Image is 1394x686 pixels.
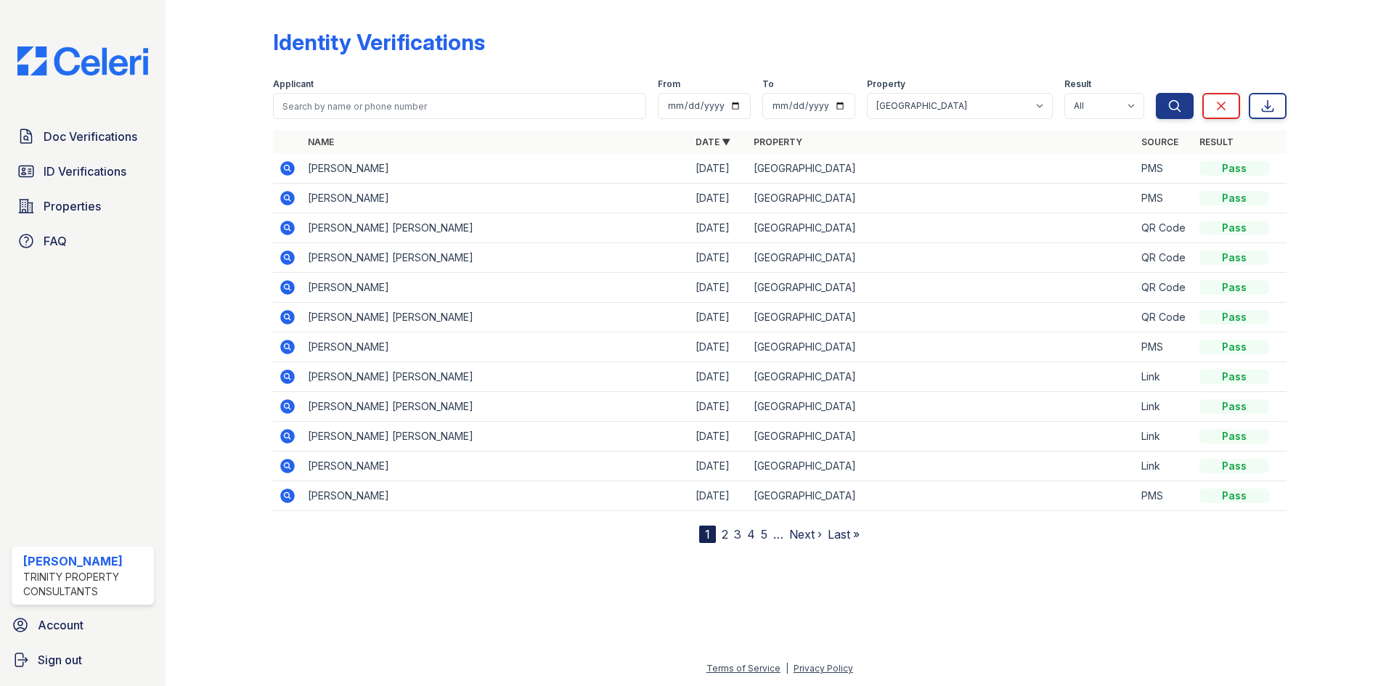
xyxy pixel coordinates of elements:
td: [GEOGRAPHIC_DATA] [748,392,1136,422]
td: QR Code [1136,273,1194,303]
td: [DATE] [690,303,748,332]
div: Pass [1199,221,1269,235]
td: [PERSON_NAME] [PERSON_NAME] [302,362,690,392]
a: 4 [747,527,755,542]
td: [GEOGRAPHIC_DATA] [748,213,1136,243]
div: Pass [1199,429,1269,444]
label: Property [867,78,905,90]
td: QR Code [1136,303,1194,332]
td: [GEOGRAPHIC_DATA] [748,154,1136,184]
span: Properties [44,197,101,215]
td: [DATE] [690,422,748,452]
td: [PERSON_NAME] [PERSON_NAME] [302,392,690,422]
span: ID Verifications [44,163,126,180]
div: Pass [1199,280,1269,295]
td: [GEOGRAPHIC_DATA] [748,452,1136,481]
div: [PERSON_NAME] [23,552,148,570]
td: [PERSON_NAME] [PERSON_NAME] [302,303,690,332]
a: Name [308,136,334,147]
a: Source [1141,136,1178,147]
td: [DATE] [690,273,748,303]
div: Trinity Property Consultants [23,570,148,599]
a: Privacy Policy [794,663,853,674]
a: Date ▼ [696,136,730,147]
a: Properties [12,192,154,221]
td: [GEOGRAPHIC_DATA] [748,243,1136,273]
td: [GEOGRAPHIC_DATA] [748,273,1136,303]
td: [DATE] [690,243,748,273]
td: [DATE] [690,452,748,481]
a: 5 [761,527,767,542]
div: Pass [1199,459,1269,473]
a: Result [1199,136,1234,147]
div: | [786,663,788,674]
td: Link [1136,362,1194,392]
td: [DATE] [690,481,748,511]
td: [GEOGRAPHIC_DATA] [748,362,1136,392]
td: Link [1136,422,1194,452]
td: PMS [1136,154,1194,184]
td: [GEOGRAPHIC_DATA] [748,184,1136,213]
td: [PERSON_NAME] [PERSON_NAME] [302,213,690,243]
div: Pass [1199,399,1269,414]
td: [GEOGRAPHIC_DATA] [748,422,1136,452]
a: Terms of Service [706,663,780,674]
a: ID Verifications [12,157,154,186]
div: Pass [1199,191,1269,205]
td: [DATE] [690,213,748,243]
td: [GEOGRAPHIC_DATA] [748,481,1136,511]
span: … [773,526,783,543]
label: From [658,78,680,90]
td: [PERSON_NAME] [302,154,690,184]
a: 2 [722,527,728,542]
td: [PERSON_NAME] [PERSON_NAME] [302,243,690,273]
td: PMS [1136,332,1194,362]
a: FAQ [12,226,154,256]
td: QR Code [1136,243,1194,273]
td: [PERSON_NAME] [PERSON_NAME] [302,422,690,452]
div: Pass [1199,340,1269,354]
div: Pass [1199,489,1269,503]
td: QR Code [1136,213,1194,243]
td: [DATE] [690,392,748,422]
img: CE_Logo_Blue-a8612792a0a2168367f1c8372b55b34899dd931a85d93a1a3d3e32e68fde9ad4.png [6,46,160,75]
span: FAQ [44,232,67,250]
td: [DATE] [690,184,748,213]
a: Doc Verifications [12,122,154,151]
a: Sign out [6,645,160,674]
a: Next › [789,527,822,542]
a: Last » [828,527,860,542]
label: To [762,78,774,90]
div: Pass [1199,369,1269,384]
td: Link [1136,452,1194,481]
label: Applicant [273,78,314,90]
td: [PERSON_NAME] [302,184,690,213]
div: Pass [1199,310,1269,324]
div: Pass [1199,250,1269,265]
div: 1 [699,526,716,543]
div: Identity Verifications [273,29,485,55]
a: Property [754,136,802,147]
input: Search by name or phone number [273,93,646,119]
div: Pass [1199,161,1269,176]
td: [PERSON_NAME] [302,332,690,362]
span: Sign out [38,651,82,669]
td: PMS [1136,184,1194,213]
td: [DATE] [690,332,748,362]
a: Account [6,611,160,640]
td: [GEOGRAPHIC_DATA] [748,303,1136,332]
td: PMS [1136,481,1194,511]
label: Result [1064,78,1091,90]
span: Account [38,616,83,634]
td: [PERSON_NAME] [302,452,690,481]
td: Link [1136,392,1194,422]
a: 3 [734,527,741,542]
td: [PERSON_NAME] [302,273,690,303]
td: [DATE] [690,362,748,392]
span: Doc Verifications [44,128,137,145]
td: [PERSON_NAME] [302,481,690,511]
td: [GEOGRAPHIC_DATA] [748,332,1136,362]
td: [DATE] [690,154,748,184]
